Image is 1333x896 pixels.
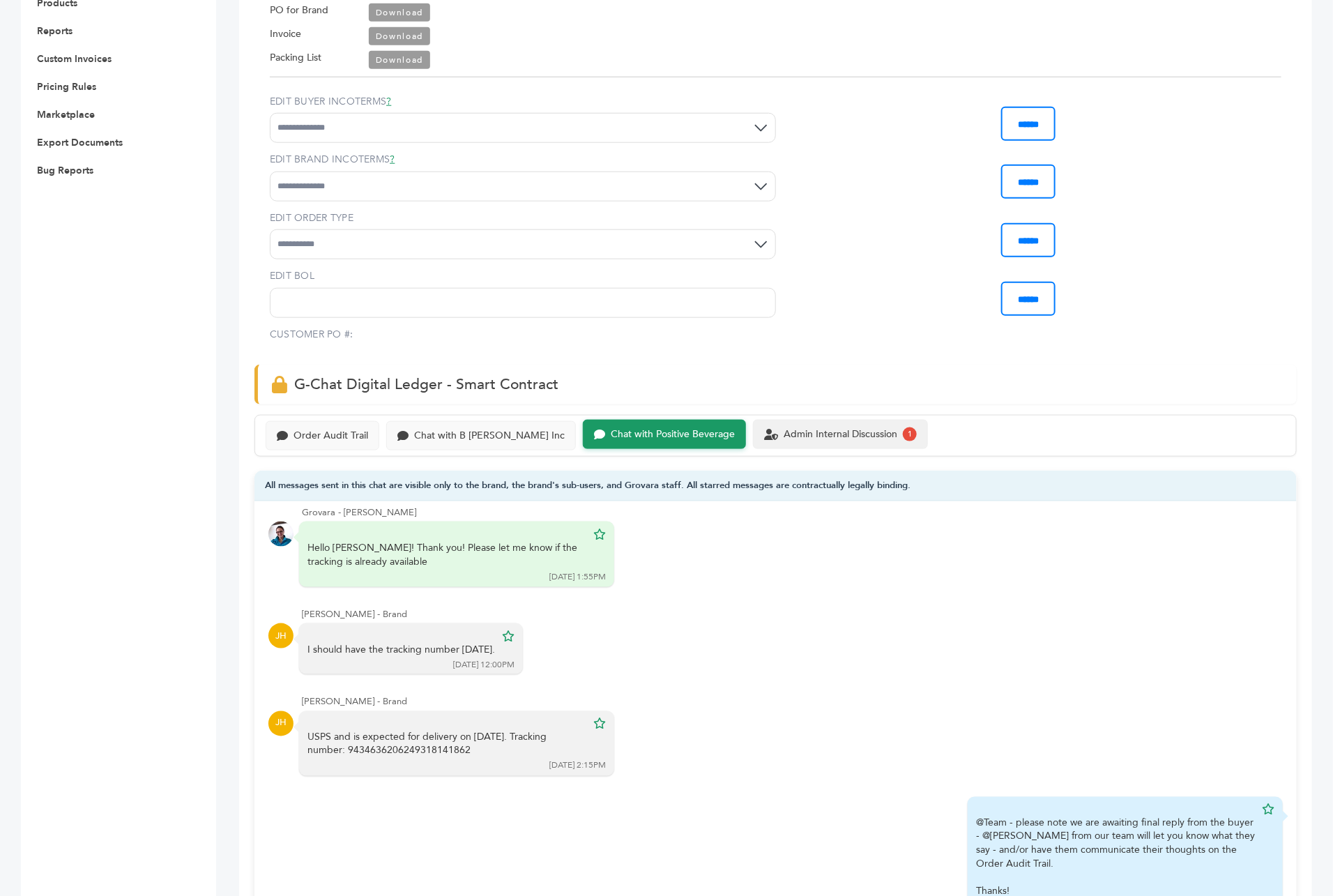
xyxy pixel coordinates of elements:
a: Custom Invoices [37,52,112,66]
div: JH [268,711,294,736]
a: ? [390,153,395,166]
div: [DATE] 2:15PM [549,760,606,772]
a: Download [369,51,430,69]
label: EDIT BRAND INCOTERMS [270,153,776,167]
a: Download [369,27,430,45]
div: [PERSON_NAME] - Brand [302,695,1283,708]
label: EDIT ORDER TYPE [270,211,776,225]
label: CUSTOMER PO #: [270,328,353,342]
a: Download [369,3,430,22]
div: Admin Internal Discussion [784,429,897,441]
a: Pricing Rules [37,80,96,93]
div: USPS and is expected for delivery on [DATE]. Tracking number: 9434636206249318141862 [307,731,586,758]
div: Hello [PERSON_NAME]! Thank you! Please let me know if the tracking is already available [307,541,586,568]
label: EDIT BUYER INCOTERMS [270,95,776,109]
div: Grovara - [PERSON_NAME] [302,506,1283,519]
label: Invoice [270,26,301,43]
label: Packing List [270,50,321,66]
label: EDIT BOL [270,269,776,283]
div: [PERSON_NAME] - Brand [302,608,1283,621]
label: PO for Brand [270,2,328,19]
a: Reports [37,24,73,38]
div: Chat with B [PERSON_NAME] Inc [414,430,565,442]
div: Chat with Positive Beverage [611,429,735,441]
span: G-Chat Digital Ledger - Smart Contract [294,374,558,395]
div: 1 [903,427,917,441]
a: Export Documents [37,136,123,149]
a: ? [386,95,391,108]
a: Marketplace [37,108,95,121]
div: All messages sent in this chat are visible only to the brand, the brand's sub-users, and Grovara ... [254,471,1297,502]
a: Bug Reports [37,164,93,177]
div: Order Audit Trail [294,430,368,442]
div: JH [268,623,294,648]
div: I should have the tracking number [DATE]. [307,643,495,657]
div: [DATE] 1:55PM [549,571,606,583]
div: [DATE] 12:00PM [453,659,515,671]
